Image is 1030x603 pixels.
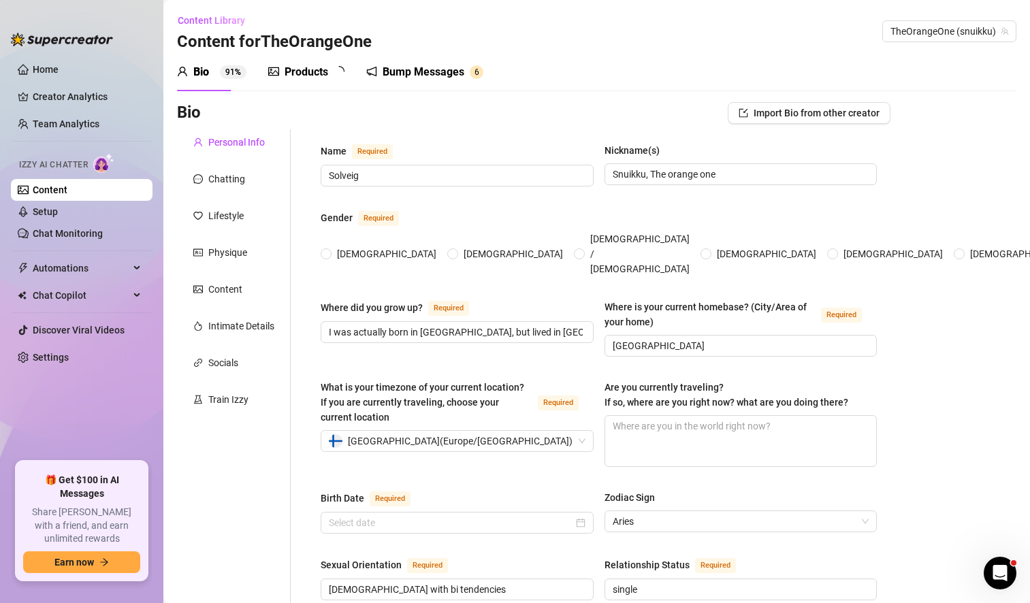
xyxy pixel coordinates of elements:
[605,490,664,505] label: Zodiac Sign
[11,33,113,46] img: logo-BBDzfeDw.svg
[470,65,483,79] sup: 6
[220,65,246,79] sup: 91%
[458,246,568,261] span: [DEMOGRAPHIC_DATA]
[605,299,878,329] label: Where is your current homebase? (City/Area of your home)
[33,86,142,108] a: Creator Analytics
[33,64,59,75] a: Home
[329,582,583,597] input: Sexual Orientation
[613,511,869,532] span: Aries
[605,557,690,572] div: Relationship Status
[1001,27,1009,35] span: team
[605,382,848,408] span: Are you currently traveling? If so, where are you right now? what are you doing there?
[838,246,948,261] span: [DEMOGRAPHIC_DATA]
[33,284,129,306] span: Chat Copilot
[93,153,114,173] img: AI Chatter
[332,246,442,261] span: [DEMOGRAPHIC_DATA]
[321,144,347,159] div: Name
[329,434,342,448] img: fi
[348,431,573,451] span: [GEOGRAPHIC_DATA] ( Europe/[GEOGRAPHIC_DATA] )
[321,143,408,159] label: Name
[33,228,103,239] a: Chat Monitoring
[407,558,448,573] span: Required
[208,172,245,186] div: Chatting
[370,491,411,506] span: Required
[613,582,867,597] input: Relationship Status
[193,321,203,331] span: fire
[193,137,203,147] span: user
[321,490,425,506] label: Birth Date
[54,557,94,568] span: Earn now
[321,299,484,316] label: Where did you grow up?
[321,557,402,572] div: Sexual Orientation
[711,246,822,261] span: [DEMOGRAPHIC_DATA]
[739,108,748,118] span: import
[208,208,244,223] div: Lifestyle
[33,184,67,195] a: Content
[33,118,99,129] a: Team Analytics
[177,31,372,53] h3: Content for TheOrangeOne
[193,358,203,368] span: link
[193,248,203,257] span: idcard
[321,382,524,423] span: What is your timezone of your current location? If you are currently traveling, choose your curre...
[193,395,203,404] span: experiment
[984,557,1016,589] iframe: Intercom live chat
[538,395,579,410] span: Required
[321,557,463,573] label: Sexual Orientation
[177,66,188,77] span: user
[33,325,125,336] a: Discover Viral Videos
[23,551,140,573] button: Earn nowarrow-right
[754,108,880,118] span: Import Bio from other creator
[613,167,867,182] input: Nickname(s)
[99,557,109,567] span: arrow-right
[605,299,816,329] div: Where is your current homebase? (City/Area of your home)
[321,210,414,226] label: Gender
[208,319,274,333] div: Intimate Details
[33,206,58,217] a: Setup
[208,282,242,297] div: Content
[23,506,140,546] span: Share [PERSON_NAME] with a friend, and earn unlimited rewards
[193,211,203,221] span: heart
[193,174,203,184] span: message
[428,301,469,316] span: Required
[329,168,583,183] input: Name
[358,211,399,226] span: Required
[208,355,238,370] div: Socials
[605,490,655,505] div: Zodiac Sign
[193,284,203,294] span: picture
[329,515,573,530] input: Birth Date
[23,474,140,500] span: 🎁 Get $100 in AI Messages
[177,10,256,31] button: Content Library
[329,325,583,340] input: Where did you grow up?
[585,231,695,276] span: [DEMOGRAPHIC_DATA] / [DEMOGRAPHIC_DATA]
[178,15,245,26] span: Content Library
[33,352,69,363] a: Settings
[208,135,265,150] div: Personal Info
[366,66,377,77] span: notification
[208,245,247,260] div: Physique
[285,64,328,80] div: Products
[208,392,248,407] div: Train Izzy
[613,338,867,353] input: Where is your current homebase? (City/Area of your home)
[19,159,88,172] span: Izzy AI Chatter
[605,143,669,158] label: Nickname(s)
[352,144,393,159] span: Required
[383,64,464,80] div: Bump Messages
[268,66,279,77] span: picture
[321,300,423,315] div: Where did you grow up?
[728,102,890,124] button: Import Bio from other creator
[474,67,479,77] span: 6
[18,291,27,300] img: Chat Copilot
[605,143,660,158] div: Nickname(s)
[33,257,129,279] span: Automations
[177,102,201,124] h3: Bio
[18,263,29,274] span: thunderbolt
[193,64,209,80] div: Bio
[695,558,736,573] span: Required
[321,210,353,225] div: Gender
[605,557,751,573] label: Relationship Status
[890,21,1008,42] span: TheOrangeOne (snuikku)
[821,308,862,323] span: Required
[321,491,364,506] div: Birth Date
[333,65,346,78] span: loading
